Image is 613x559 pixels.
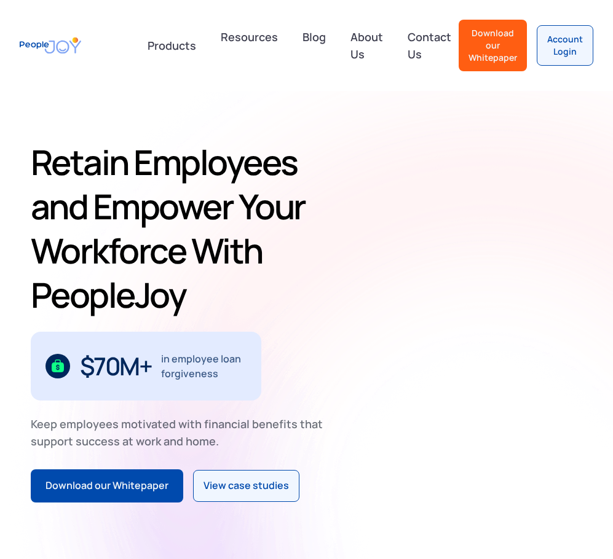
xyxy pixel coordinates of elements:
div: 1 / 3 [31,332,261,401]
h1: Retain Employees and Empower Your Workforce With PeopleJoy [31,140,318,317]
div: View case studies [204,478,289,494]
div: Products [140,33,204,58]
a: Account Login [537,25,593,66]
a: About Us [343,23,390,68]
a: Contact Us [400,23,459,68]
div: Download our Whitepaper [469,27,517,64]
div: in employee loan forgiveness [161,351,247,381]
div: Download our Whitepaper [45,478,168,494]
a: Resources [213,23,285,68]
a: Download our Whitepaper [459,20,527,71]
a: Download our Whitepaper [31,469,183,502]
a: Blog [295,23,333,68]
div: Keep employees motivated with financial benefits that support success at work and home. [31,415,333,450]
div: $70M+ [80,356,152,376]
div: Account Login [547,33,583,58]
a: home [20,31,81,60]
a: View case studies [193,470,299,502]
